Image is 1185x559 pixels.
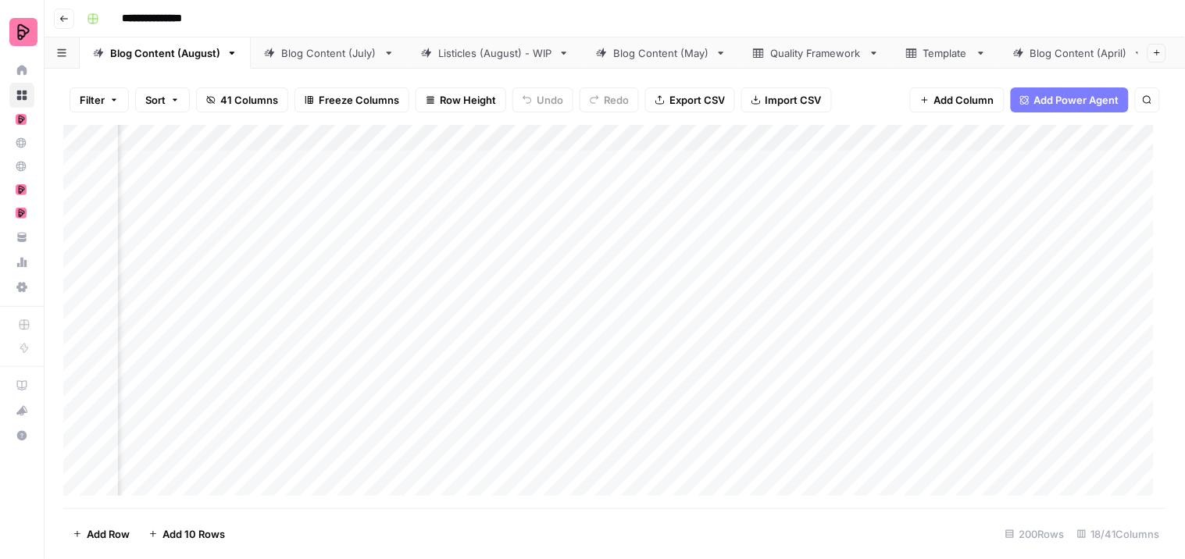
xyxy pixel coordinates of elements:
[10,399,34,422] div: What's new?
[1071,522,1166,547] div: 18/41 Columns
[139,522,234,547] button: Add 10 Rows
[16,184,27,195] img: mhz6d65ffplwgtj76gcfkrq5icux
[80,37,251,69] a: Blog Content (August)
[162,526,225,542] span: Add 10 Rows
[934,92,994,108] span: Add Column
[1011,87,1129,112] button: Add Power Agent
[580,87,639,112] button: Redo
[893,37,1000,69] a: Template
[220,92,278,108] span: 41 Columns
[999,522,1071,547] div: 200 Rows
[583,37,740,69] a: Blog Content (May)
[438,45,552,61] div: Listicles (August) - WIP
[669,92,725,108] span: Export CSV
[281,45,377,61] div: Blog Content (July)
[645,87,735,112] button: Export CSV
[16,208,27,219] img: mhz6d65ffplwgtj76gcfkrq5icux
[9,398,34,423] button: What's new?
[9,18,37,46] img: Preply Logo
[110,45,220,61] div: Blog Content (August)
[512,87,573,112] button: Undo
[196,87,288,112] button: 41 Columns
[63,522,139,547] button: Add Row
[740,37,893,69] a: Quality Framework
[613,45,709,61] div: Blog Content (May)
[9,423,34,448] button: Help + Support
[9,58,34,83] a: Home
[9,373,34,398] a: AirOps Academy
[537,92,563,108] span: Undo
[1000,37,1158,69] a: Blog Content (April)
[251,37,408,69] a: Blog Content (July)
[145,92,166,108] span: Sort
[910,87,1005,112] button: Add Column
[9,12,34,52] button: Workspace: Preply
[1034,92,1119,108] span: Add Power Agent
[9,225,34,250] a: Your Data
[319,92,399,108] span: Freeze Columns
[87,526,130,542] span: Add Row
[70,87,129,112] button: Filter
[770,45,862,61] div: Quality Framework
[408,37,583,69] a: Listicles (August) - WIP
[1030,45,1127,61] div: Blog Content (April)
[135,87,190,112] button: Sort
[440,92,496,108] span: Row Height
[9,250,34,275] a: Usage
[923,45,969,61] div: Template
[416,87,506,112] button: Row Height
[9,83,34,108] a: Browse
[741,87,832,112] button: Import CSV
[16,114,27,125] img: mhz6d65ffplwgtj76gcfkrq5icux
[80,92,105,108] span: Filter
[294,87,409,112] button: Freeze Columns
[766,92,822,108] span: Import CSV
[604,92,629,108] span: Redo
[9,275,34,300] a: Settings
